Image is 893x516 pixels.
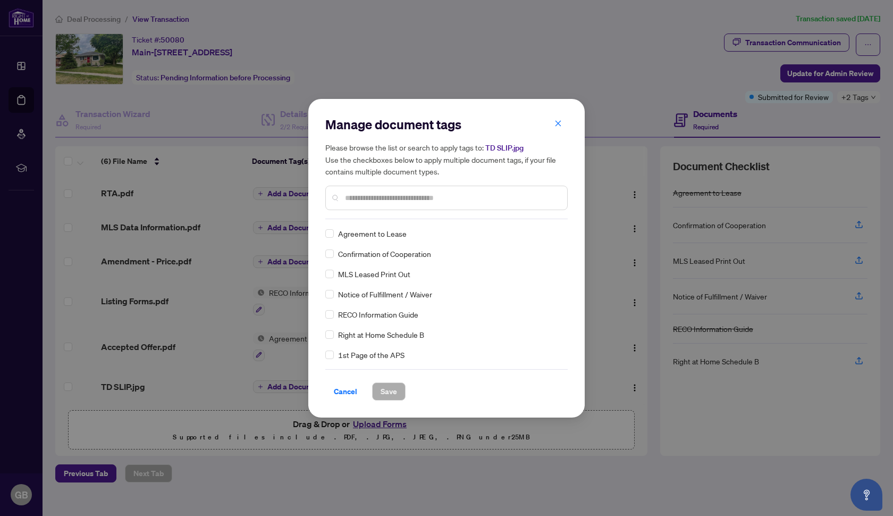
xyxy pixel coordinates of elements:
[338,309,418,320] span: RECO Information Guide
[554,120,562,127] span: close
[325,142,568,177] h5: Please browse the list or search to apply tags to: Use the checkboxes below to apply multiple doc...
[338,248,431,260] span: Confirmation of Cooperation
[338,268,410,280] span: MLS Leased Print Out
[372,382,406,401] button: Save
[338,329,424,340] span: Right at Home Schedule B
[334,383,357,400] span: Cancel
[850,479,882,511] button: Open asap
[338,288,432,300] span: Notice of Fulfillment / Waiver
[485,143,524,153] span: TD SLIP.jpg
[338,228,407,239] span: Agreement to Lease
[338,349,405,361] span: 1st Page of the APS
[325,116,568,133] h2: Manage document tags
[325,382,366,401] button: Cancel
